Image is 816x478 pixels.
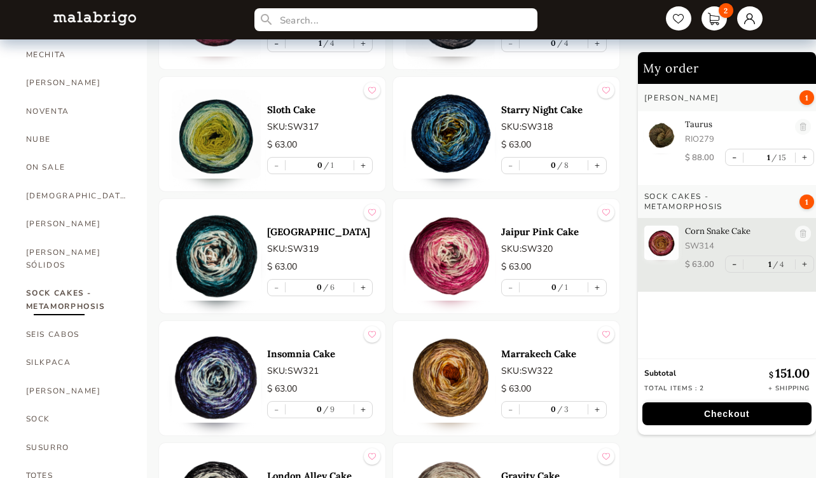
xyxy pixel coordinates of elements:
[26,320,128,348] a: SEIS CABOS
[768,384,810,393] p: + Shipping
[322,404,335,414] label: 9
[644,226,679,260] img: 0.jpg
[796,149,813,165] button: +
[268,36,285,51] button: -
[501,382,607,396] p: $ 63.00
[26,279,128,320] a: SOCK CAKES - METAMORPHOSIS
[26,41,128,69] a: MECHITA
[267,138,373,152] p: $ 63.00
[556,38,569,48] label: 4
[26,348,128,376] a: SILKPACA
[644,119,679,153] img: 0.jpg
[588,402,606,418] button: +
[354,36,372,51] button: +
[685,240,789,252] p: SW314
[267,242,373,256] p: SKU: SW319
[267,260,373,274] p: $ 63.00
[254,8,538,31] input: Search...
[267,104,373,116] a: Sloth Cake
[726,149,743,165] button: -
[769,370,775,379] span: $
[588,36,606,51] button: +
[501,364,607,378] p: SKU: SW322
[799,195,814,209] span: 1
[53,11,136,25] img: L5WsItTXhTFtyxb3tkNoXNspfcfOAAWlbXYcuBTUg0FA22wzaAJ6kXiYLTb6coiuTfQf1mE2HwVko7IAAAAASUVORK5CYII=
[354,280,372,296] button: +
[26,238,128,280] a: [PERSON_NAME] SÓLIDOS
[406,334,495,423] img: 0.jpg
[406,90,495,179] img: 0.jpg
[642,402,812,425] button: Checkout
[719,3,733,18] span: 2
[770,153,786,162] label: 15
[771,259,785,269] label: 4
[26,69,128,97] a: [PERSON_NAME]
[726,256,743,272] button: -
[638,402,816,425] a: Checkout
[644,191,763,212] h3: SOCK CAKES - Metamorphosis
[322,38,335,48] label: 4
[685,119,789,130] p: Taurus
[26,182,128,210] a: [DEMOGRAPHIC_DATA]
[685,133,789,145] p: RIO279
[354,158,372,174] button: +
[702,6,727,31] a: 2
[322,282,335,292] label: 6
[26,405,128,433] a: SOCK
[557,282,568,292] label: 1
[267,120,373,133] p: SKU: SW317
[267,348,373,360] a: Insomnia Cake
[406,212,495,301] img: 0.jpg
[638,52,816,84] h2: My order
[644,384,704,393] p: Total items : 2
[501,226,607,238] a: Jaipur Pink Cake
[501,260,607,274] p: $ 63.00
[501,242,607,256] p: SKU: SW320
[799,90,814,105] span: 1
[796,256,813,272] button: +
[685,259,714,270] p: $ 63.00
[26,125,128,153] a: NUBE
[769,365,810,381] p: 151.00
[26,210,128,238] a: [PERSON_NAME]
[267,382,373,396] p: $ 63.00
[644,368,676,378] strong: Subtotal
[267,364,373,378] p: SKU: SW321
[588,158,606,174] button: +
[354,402,372,418] button: +
[26,434,128,461] a: SUSURRO
[644,93,719,103] h3: [PERSON_NAME]
[501,120,607,133] p: SKU: SW318
[172,334,261,423] img: 0.jpg
[501,138,607,152] p: $ 63.00
[685,226,789,236] p: Corn Snake Cake
[172,212,261,301] img: 0.jpg
[26,97,128,125] a: NOVENTA
[588,280,606,296] button: +
[556,404,569,414] label: 3
[501,348,607,360] a: Marrakech Cake
[26,153,128,181] a: ON SALE
[556,160,569,170] label: 8
[501,104,607,116] a: Starry Night Cake
[322,160,334,170] label: 1
[267,226,373,238] a: [GEOGRAPHIC_DATA]
[26,377,128,405] a: [PERSON_NAME]
[172,90,261,179] img: 0.jpg
[685,152,714,163] p: $ 88.00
